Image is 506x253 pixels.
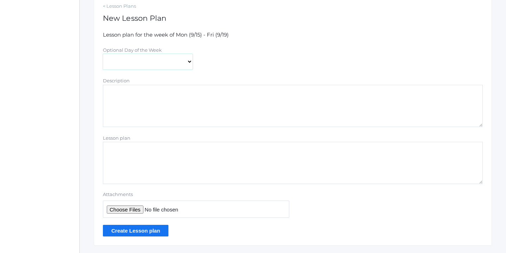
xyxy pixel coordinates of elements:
[103,14,483,22] h1: New Lesson Plan
[103,78,130,83] label: Description
[103,47,162,53] label: Optional Day of the Week
[103,31,229,38] span: Lesson plan for the week of Mon (9/15) - Fri (9/19)
[103,225,168,236] input: Create Lesson plan
[103,191,289,198] label: Attachments
[103,135,130,141] label: Lesson plan
[103,3,483,10] a: < Lesson Plans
